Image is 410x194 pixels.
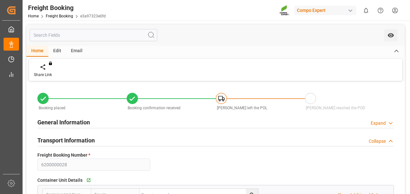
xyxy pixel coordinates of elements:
[294,6,356,15] div: Compo Expert
[46,14,73,18] a: Freight Booking
[39,106,65,110] span: Booking placed
[37,152,90,159] span: Freight Booking Number
[294,4,359,16] button: Compo Expert
[371,120,386,127] div: Expand
[373,3,388,18] button: Help Center
[37,177,83,184] span: Container Unit Details
[279,5,290,16] img: Screenshot%202023-09-29%20at%2010.02.21.png_1712312052.png
[369,138,386,145] div: Collapse
[48,46,66,57] div: Edit
[26,46,48,57] div: Home
[37,118,90,127] h2: General Information
[66,46,87,57] div: Email
[384,29,397,41] button: open menu
[28,3,106,13] div: Freight Booking
[359,3,373,18] button: show 0 new notifications
[30,29,157,41] input: Search Fields
[306,106,365,110] span: [PERSON_NAME] reached the POD
[128,106,181,110] span: Booking confirmation received
[217,106,267,110] span: [PERSON_NAME] left the POL
[28,14,39,18] a: Home
[37,136,95,145] h2: Transport Information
